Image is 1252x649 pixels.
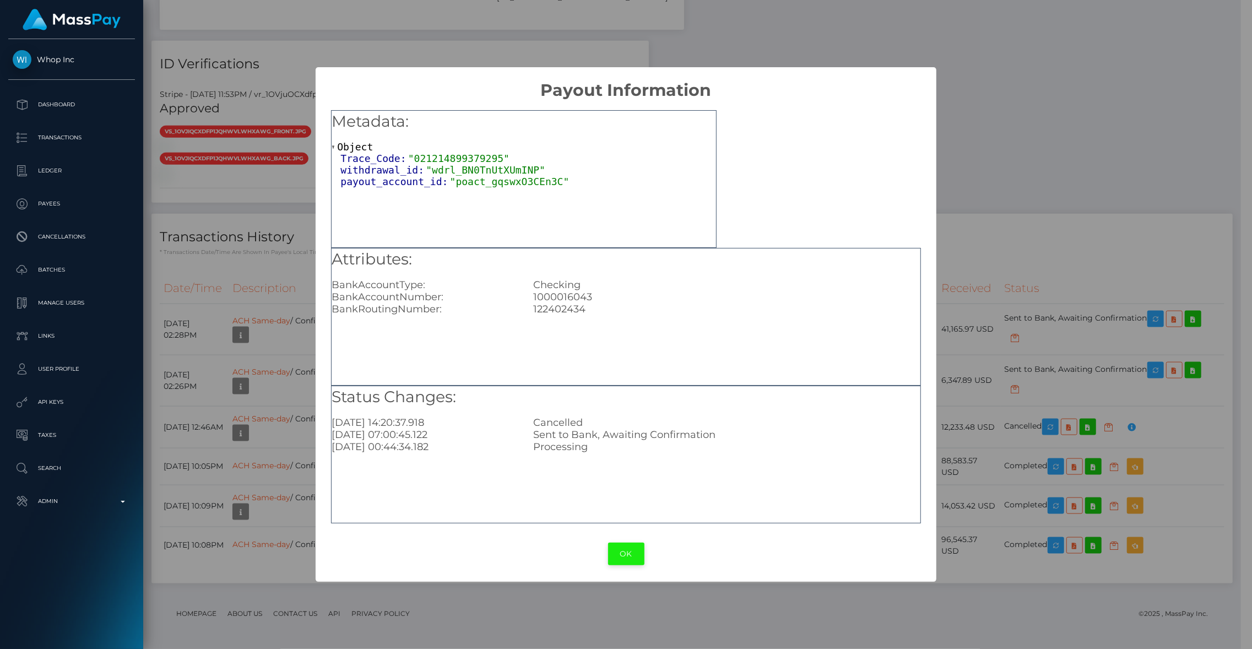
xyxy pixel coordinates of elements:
[337,141,373,153] span: Object
[525,441,928,453] div: Processing
[323,279,525,291] div: BankAccountType:
[340,164,426,176] span: withdrawal_id:
[323,429,525,441] div: [DATE] 07:00:45.122
[13,328,131,344] p: Links
[323,291,525,303] div: BankAccountNumber:
[13,163,131,179] p: Ledger
[23,9,121,30] img: MassPay Logo
[13,96,131,113] p: Dashboard
[13,262,131,278] p: Batches
[608,543,644,565] button: OK
[525,279,928,291] div: Checking
[13,394,131,410] p: API Keys
[13,295,131,311] p: Manage Users
[323,441,525,453] div: [DATE] 00:44:34.182
[408,153,510,164] span: "021214899379295"
[340,176,449,187] span: payout_account_id:
[332,111,716,133] h5: Metadata:
[525,291,928,303] div: 1000016043
[332,386,920,408] h5: Status Changes:
[13,460,131,477] p: Search
[13,229,131,245] p: Cancellations
[8,55,135,64] span: Whop Inc
[13,129,131,146] p: Transactions
[525,417,928,429] div: Cancelled
[332,248,920,271] h5: Attributes:
[525,303,928,315] div: 122402434
[316,67,937,100] h2: Payout Information
[323,303,525,315] div: BankRoutingNumber:
[13,50,31,69] img: Whop Inc
[13,427,131,444] p: Taxes
[13,196,131,212] p: Payees
[450,176,570,187] span: "poact_gqswxO3CEn3C"
[426,164,545,176] span: "wdrl_BN0TnUtXUmINP"
[340,153,408,164] span: Trace_Code:
[323,417,525,429] div: [DATE] 14:20:37.918
[13,493,131,510] p: Admin
[525,429,928,441] div: Sent to Bank, Awaiting Confirmation
[13,361,131,377] p: User Profile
